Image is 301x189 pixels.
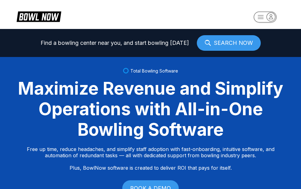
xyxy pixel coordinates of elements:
span: Find a bowling center near you, and start bowling [DATE] [41,40,189,46]
p: Free up time, reduce headaches, and simplify staff adoption with fast-onboarding, intuitive softw... [27,146,274,171]
div: Maximize Revenue and Simplify Operations with All-in-One Bowling Software [10,78,291,140]
span: Total Bowling Software [130,68,178,73]
a: SEARCH NOW [197,35,261,51]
